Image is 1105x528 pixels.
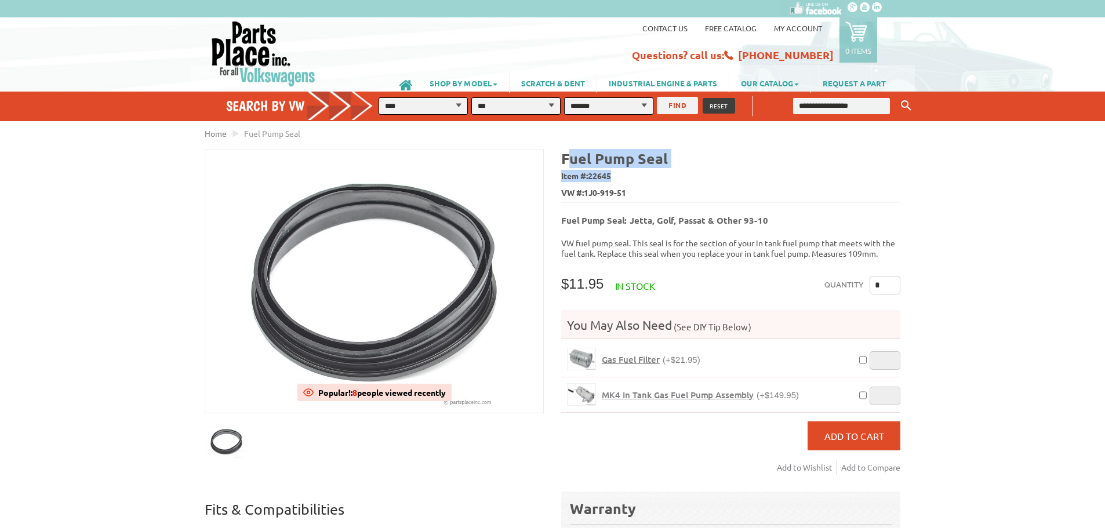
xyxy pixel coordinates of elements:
[757,390,799,400] span: (+$149.95)
[602,389,799,400] a: MK4 In Tank Gas Fuel Pump Assembly(+$149.95)
[729,73,810,93] a: OUR CATALOG
[584,187,626,199] span: 1J0-919-51
[602,354,660,365] span: Gas Fuel Filter
[597,73,729,93] a: INDUSTRIAL ENGINE & PARTS
[561,149,668,167] b: Fuel Pump Seal
[777,460,837,475] a: Add to Wishlist
[561,168,900,185] span: Item #:
[561,214,768,226] b: Fuel Pump Seal: Jetta, Golf, Passat & Other 93-10
[615,280,655,292] span: In stock
[602,389,754,400] span: MK4 In Tank Gas Fuel Pump Assembly
[561,317,900,333] h4: You May Also Need
[663,355,700,365] span: (+$21.95)
[561,276,604,292] span: $11.95
[568,348,595,370] img: Gas Fuel Filter
[588,170,611,181] span: 22645
[568,384,595,405] img: MK4 In Tank Gas Fuel Pump Assembly
[841,460,900,475] a: Add to Compare
[705,23,757,33] a: Free Catalog
[226,97,385,114] h4: Search by VW
[808,421,900,450] button: Add to Cart
[567,348,596,370] a: Gas Fuel Filter
[824,430,884,442] span: Add to Cart
[811,73,897,93] a: REQUEST A PART
[845,46,871,56] p: 0 items
[561,185,900,202] span: VW #:
[244,128,300,139] span: Fuel Pump Seal
[642,23,688,33] a: Contact us
[205,420,248,463] img: Fuel Pump Seal
[210,20,317,87] img: Parts Place Inc!
[205,128,227,139] a: Home
[839,17,877,63] a: 0 items
[567,383,596,406] a: MK4 In Tank Gas Fuel Pump Assembly
[570,499,892,518] div: Warranty
[703,98,735,114] button: RESET
[418,73,509,93] a: SHOP BY MODEL
[774,23,822,33] a: My Account
[657,97,698,114] button: FIND
[897,96,915,115] button: Keyword Search
[672,321,751,332] span: (See DIY Tip Below)
[824,276,864,294] label: Quantity
[602,354,700,365] a: Gas Fuel Filter(+$21.95)
[510,73,597,93] a: SCRATCH & DENT
[205,150,543,413] img: Fuel Pump Seal
[710,101,728,110] span: RESET
[561,238,900,258] p: VW fuel pump seal. This seal is for the section of your in tank fuel pump that meets with the fue...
